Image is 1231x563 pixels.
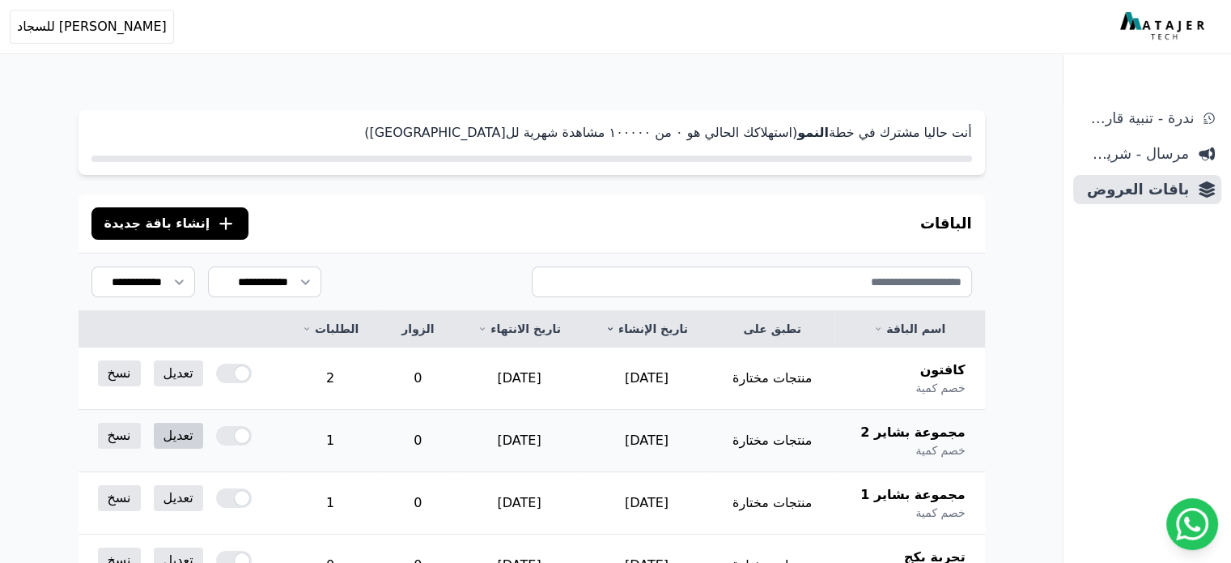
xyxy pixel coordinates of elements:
[915,505,965,521] span: خصم كمية
[154,423,203,449] a: تعديل
[280,410,380,472] td: 1
[17,17,167,36] span: [PERSON_NAME] للسجاد
[710,311,834,348] th: تطبق على
[104,214,210,233] span: إنشاء باقة جديدة
[797,125,829,140] strong: النمو
[583,472,710,535] td: [DATE]
[475,321,564,337] a: تاريخ الانتهاء
[380,410,456,472] td: 0
[456,348,584,410] td: [DATE]
[456,472,584,535] td: [DATE]
[380,472,456,535] td: 0
[915,442,965,459] span: خصم كمية
[854,321,966,337] a: اسم الباقة
[299,321,361,337] a: الطلبات
[91,207,249,240] button: إنشاء باقة جديدة
[98,423,141,449] a: نسخ
[98,485,141,511] a: نسخ
[860,485,965,505] span: مجموعة بشاير 1
[1080,178,1189,201] span: باقات العروض
[91,123,972,143] p: أنت حاليا مشترك في خطة (استهلاكك الحالي هو ۰ من ١۰۰۰۰۰ مشاهدة شهرية لل[GEOGRAPHIC_DATA])
[915,380,965,396] span: خصم كمية
[380,348,456,410] td: 0
[860,423,965,442] span: مجموعة بشاير 2
[710,472,834,535] td: منتجات مختارة
[583,348,710,410] td: [DATE]
[280,348,380,410] td: 2
[456,410,584,472] td: [DATE]
[919,360,965,380] span: كافتون
[154,485,203,511] a: تعديل
[1120,12,1208,41] img: MatajerTech Logo
[710,348,834,410] td: منتجات مختارة
[98,360,141,386] a: نسخ
[10,10,174,44] button: [PERSON_NAME] للسجاد
[1080,107,1194,130] span: ندرة - تنبية قارب علي النفاذ
[920,212,972,235] h3: الباقات
[154,360,203,386] a: تعديل
[380,311,456,348] th: الزوار
[1080,143,1189,165] span: مرسال - شريط دعاية
[583,410,710,472] td: [DATE]
[602,321,690,337] a: تاريخ الإنشاء
[280,472,380,535] td: 1
[710,410,834,472] td: منتجات مختارة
